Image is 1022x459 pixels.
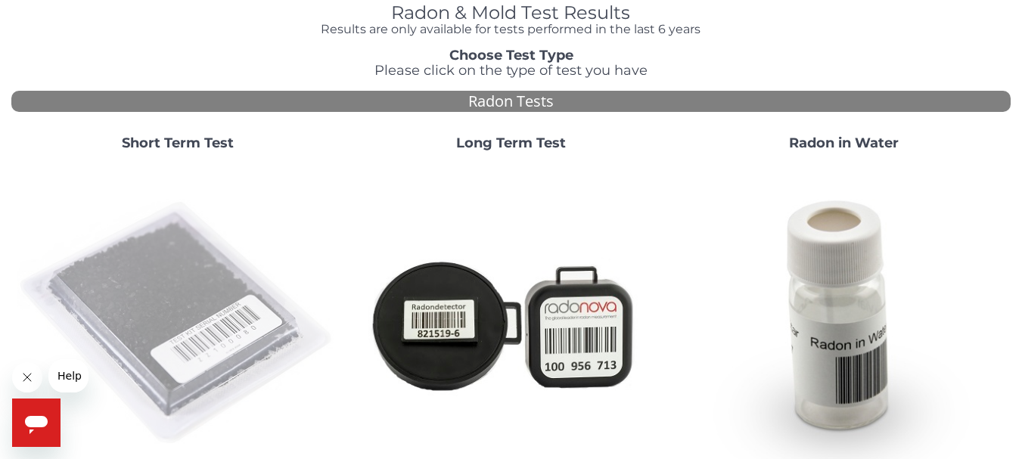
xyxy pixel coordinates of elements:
iframe: Close message [12,362,42,392]
strong: Long Term Test [456,135,566,151]
h4: Results are only available for tests performed in the last 6 years [311,23,710,36]
strong: Radon in Water [789,135,899,151]
strong: Short Term Test [122,135,234,151]
iframe: Message from company [48,359,89,392]
iframe: Button to launch messaging window [12,399,61,447]
h1: Radon & Mold Test Results [311,3,710,23]
strong: Choose Test Type [449,47,573,64]
span: Please click on the type of test you have [374,62,648,79]
div: Radon Tests [11,91,1011,113]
